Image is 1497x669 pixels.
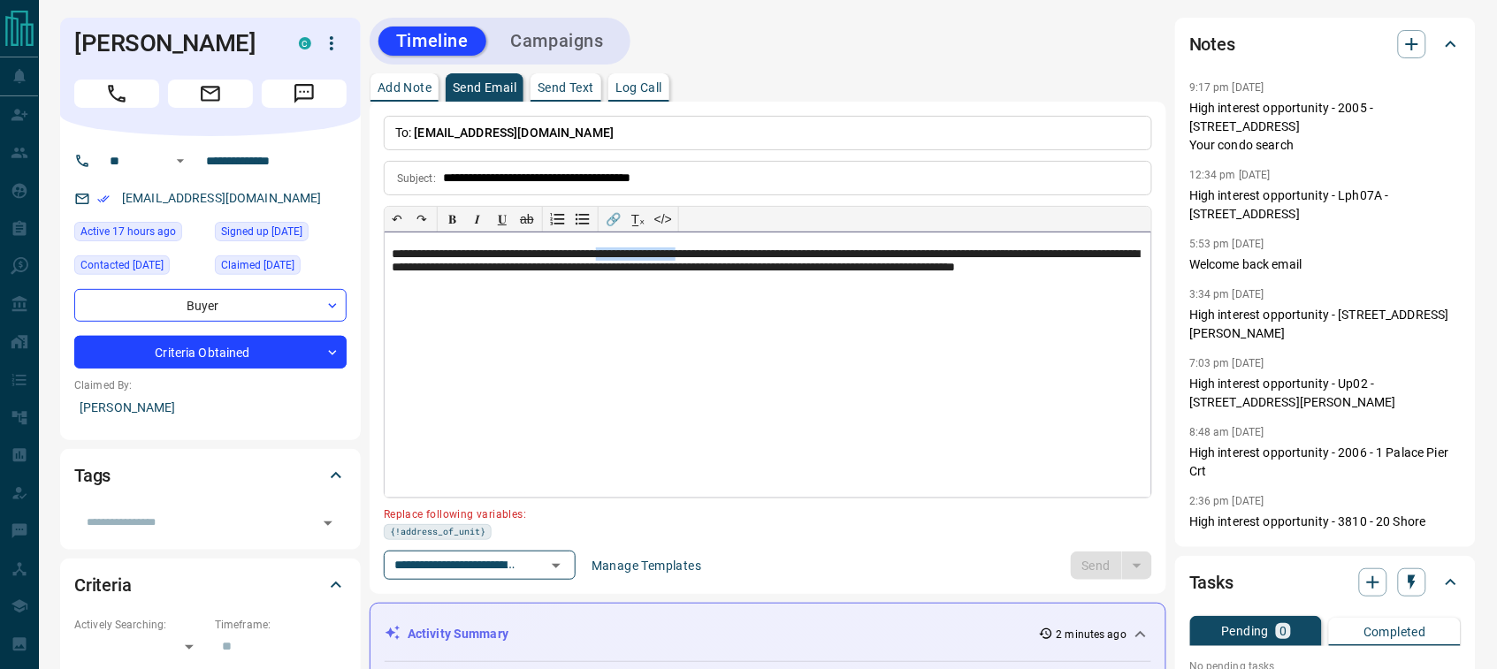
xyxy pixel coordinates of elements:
[74,29,272,57] h1: [PERSON_NAME]
[1189,238,1264,250] p: 5:53 pm [DATE]
[1189,288,1264,300] p: 3:34 pm [DATE]
[1189,81,1264,94] p: 9:17 pm [DATE]
[74,80,159,108] span: Call
[570,207,595,232] button: Bullet list
[651,207,676,232] button: </>
[74,377,347,393] p: Claimed By:
[1189,99,1462,155] p: High interest opportunity - 2005 - [STREET_ADDRESS] Your condo search
[1189,169,1271,181] p: 12:34 pm [DATE]
[384,116,1152,150] p: To:
[409,207,434,232] button: ↷
[97,193,110,205] svg: Email Verified
[453,81,516,94] p: Send Email
[74,255,206,280] div: Mon Sep 01 2025
[1189,186,1462,224] p: High interest opportunity - Lph07A - [STREET_ADDRESS]
[546,207,570,232] button: Numbered list
[626,207,651,232] button: T̲ₓ
[74,393,347,422] p: [PERSON_NAME]
[390,525,485,539] span: {!address_of_unit}
[1279,625,1287,637] p: 0
[440,207,465,232] button: 𝐁
[221,256,294,274] span: Claimed [DATE]
[170,150,191,171] button: Open
[299,37,311,49] div: condos.ca
[538,81,594,94] p: Send Text
[385,207,409,232] button: ↶
[1222,625,1270,637] p: Pending
[1189,357,1264,369] p: 7:03 pm [DATE]
[515,207,539,232] button: ab
[262,80,347,108] span: Message
[498,212,507,226] span: 𝐔
[1057,627,1127,642] p: 2 minutes ago
[316,511,340,536] button: Open
[74,564,347,606] div: Criteria
[74,222,206,247] div: Tue Sep 16 2025
[74,289,347,322] div: Buyer
[74,454,347,497] div: Tags
[122,191,322,205] a: [EMAIL_ADDRESS][DOMAIN_NAME]
[1189,255,1462,274] p: Welcome back email
[74,617,206,633] p: Actively Searching:
[581,551,712,580] button: Manage Templates
[1189,561,1462,604] div: Tasks
[80,223,176,240] span: Active 17 hours ago
[493,27,622,56] button: Campaigns
[215,617,347,633] p: Timeframe:
[1189,375,1462,412] p: High interest opportunity - Up02 - [STREET_ADDRESS][PERSON_NAME]
[221,223,302,240] span: Signed up [DATE]
[74,571,132,599] h2: Criteria
[1189,513,1462,568] p: High interest opportunity - 3810 - 20 Shore Breeze Dr Your condo search
[465,207,490,232] button: 𝑰
[544,553,569,578] button: Open
[601,207,626,232] button: 🔗
[385,618,1151,650] div: Activity Summary2 minutes ago
[74,336,347,369] div: Criteria Obtained
[1189,30,1235,58] h2: Notes
[1189,495,1264,507] p: 2:36 pm [DATE]
[408,625,508,643] p: Activity Summary
[1189,23,1462,65] div: Notes
[378,27,486,56] button: Timeline
[1189,306,1462,343] p: High interest opportunity - [STREET_ADDRESS][PERSON_NAME]
[1189,426,1264,438] p: 8:48 am [DATE]
[215,222,347,247] div: Mon Aug 02 2021
[384,501,1140,524] p: Replace following variables:
[168,80,253,108] span: Email
[74,461,111,490] h2: Tags
[215,255,347,280] div: Mon Aug 02 2021
[1071,551,1153,580] div: split button
[1189,444,1462,481] p: High interest opportunity - 2006 - 1 Palace Pier Crt
[1363,626,1426,638] p: Completed
[615,81,662,94] p: Log Call
[397,171,436,186] p: Subject:
[490,207,515,232] button: 𝐔
[80,256,164,274] span: Contacted [DATE]
[378,81,432,94] p: Add Note
[1189,568,1233,597] h2: Tasks
[520,212,534,226] s: ab
[415,125,615,140] span: [EMAIL_ADDRESS][DOMAIN_NAME]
